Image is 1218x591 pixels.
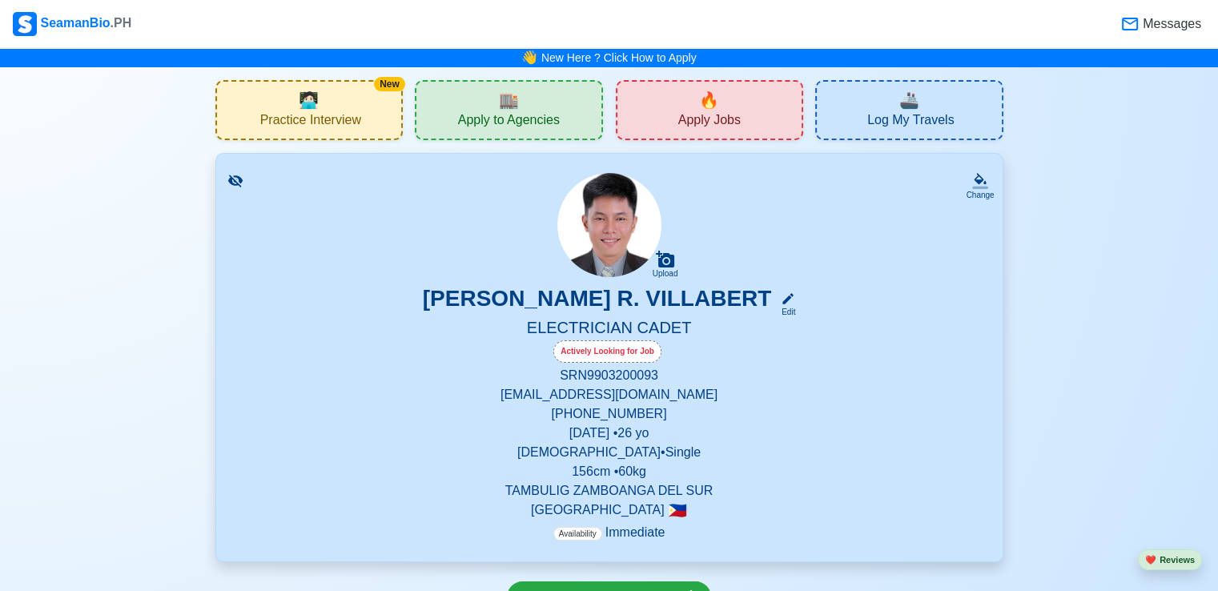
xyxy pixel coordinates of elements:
p: SRN 9903200093 [235,366,983,385]
span: Apply Jobs [678,112,741,132]
p: Immediate [553,523,665,542]
p: TAMBULIG ZAMBOANGA DEL SUR [235,481,983,501]
p: [EMAIL_ADDRESS][DOMAIN_NAME] [235,385,983,404]
span: Messages [1140,14,1201,34]
div: Actively Looking for Job [553,340,661,363]
span: interview [299,88,319,112]
span: bell [518,46,541,70]
h3: [PERSON_NAME] R. VILLABERT [423,285,772,318]
span: Apply to Agencies [458,112,560,132]
span: Log My Travels [867,112,954,132]
div: Edit [774,306,795,318]
span: travel [899,88,919,112]
span: heart [1145,555,1156,565]
button: heartReviews [1138,549,1202,571]
span: new [699,88,719,112]
div: New [374,77,405,91]
p: [PHONE_NUMBER] [235,404,983,424]
p: [DATE] • 26 yo [235,424,983,443]
a: New Here ? Click How to Apply [541,51,697,64]
h5: ELECTRICIAN CADET [235,318,983,340]
p: [DEMOGRAPHIC_DATA] • Single [235,443,983,462]
span: Availability [553,527,602,541]
span: Practice Interview [260,112,361,132]
div: SeamanBio [13,12,131,36]
p: 156 cm • 60 kg [235,462,983,481]
img: Logo [13,12,37,36]
p: [GEOGRAPHIC_DATA] [235,501,983,520]
span: .PH [111,16,132,30]
span: agencies [499,88,519,112]
div: Change [966,189,994,201]
span: 🇵🇭 [668,503,687,518]
div: Upload [653,269,678,279]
